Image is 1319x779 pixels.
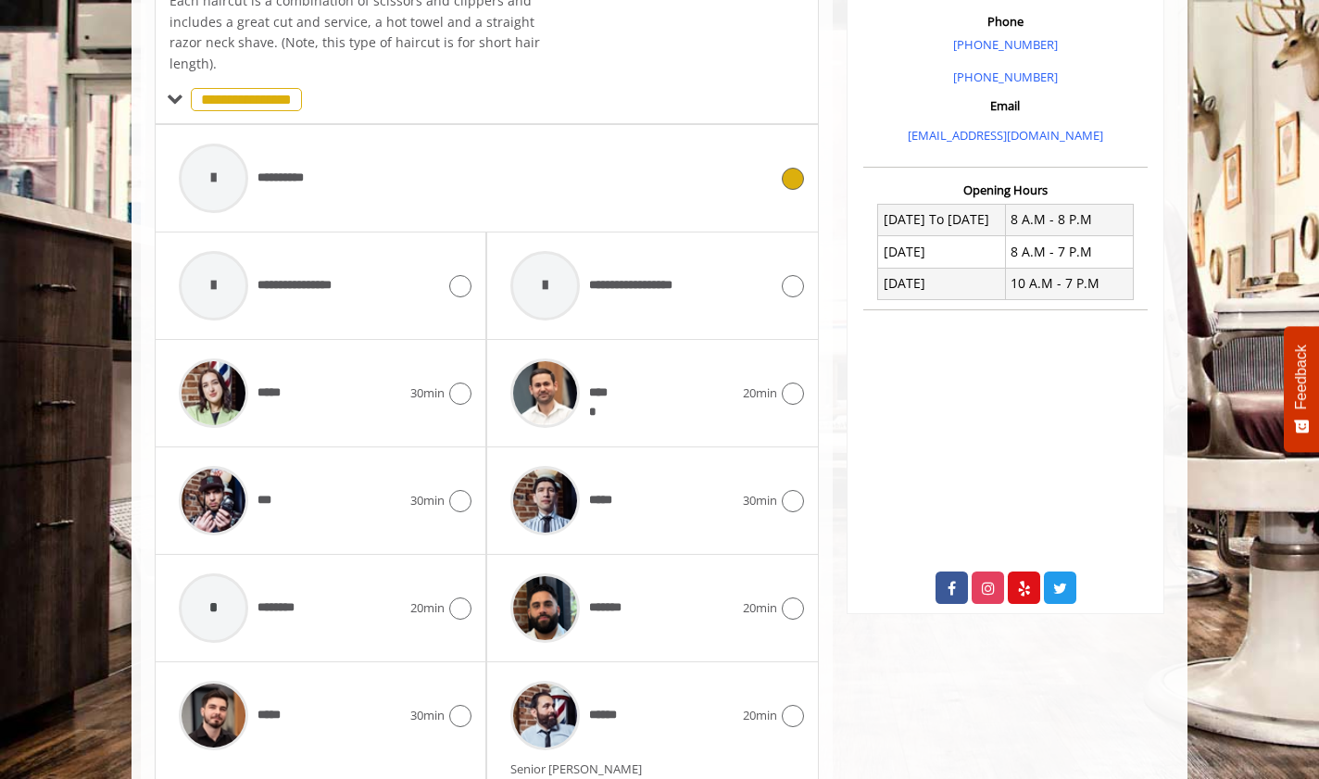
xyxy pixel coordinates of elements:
[878,236,1006,268] td: [DATE]
[953,36,1058,53] a: [PHONE_NUMBER]
[743,706,777,725] span: 20min
[743,491,777,510] span: 30min
[1005,268,1133,299] td: 10 A.M - 7 P.M
[1005,236,1133,268] td: 8 A.M - 7 P.M
[510,760,651,777] span: Senior [PERSON_NAME]
[878,268,1006,299] td: [DATE]
[743,598,777,618] span: 20min
[410,383,445,403] span: 30min
[953,69,1058,85] a: [PHONE_NUMBER]
[1005,204,1133,235] td: 8 A.M - 8 P.M
[863,183,1148,196] h3: Opening Hours
[868,99,1143,112] h3: Email
[868,15,1143,28] h3: Phone
[878,204,1006,235] td: [DATE] To [DATE]
[1284,326,1319,452] button: Feedback - Show survey
[743,383,777,403] span: 20min
[410,491,445,510] span: 30min
[908,127,1103,144] a: [EMAIL_ADDRESS][DOMAIN_NAME]
[1293,345,1310,409] span: Feedback
[410,706,445,725] span: 30min
[410,598,445,618] span: 20min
